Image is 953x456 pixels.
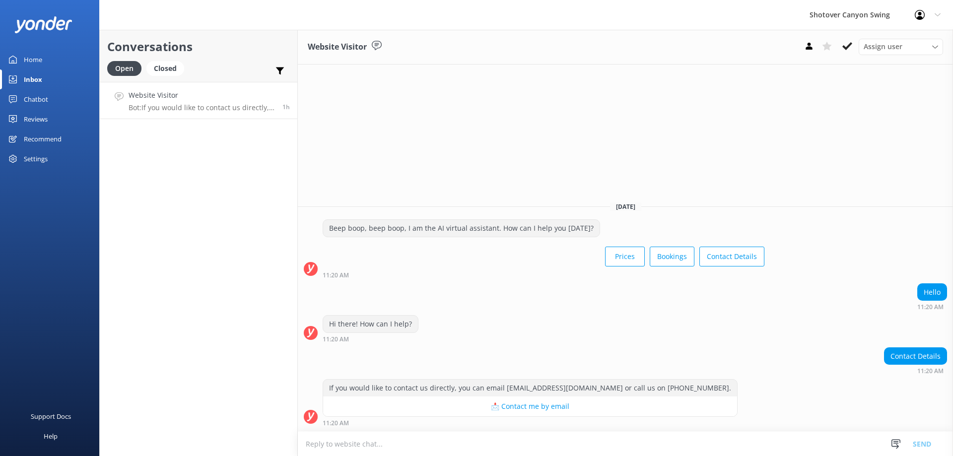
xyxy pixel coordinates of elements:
[107,63,146,73] a: Open
[323,380,737,396] div: If you would like to contact us directly, you can email [EMAIL_ADDRESS][DOMAIN_NAME] or call us o...
[107,61,141,76] div: Open
[884,367,947,374] div: 11:20am 14-Aug-2025 (UTC +12:00) Pacific/Auckland
[917,304,944,310] strong: 11:20 AM
[24,69,42,89] div: Inbox
[15,16,72,33] img: yonder-white-logo.png
[24,129,62,149] div: Recommend
[323,271,764,278] div: 11:20am 14-Aug-2025 (UTC +12:00) Pacific/Auckland
[323,420,349,426] strong: 11:20 AM
[24,89,48,109] div: Chatbot
[44,426,58,446] div: Help
[308,41,367,54] h3: Website Visitor
[917,368,944,374] strong: 11:20 AM
[31,406,71,426] div: Support Docs
[323,335,418,342] div: 11:20am 14-Aug-2025 (UTC +12:00) Pacific/Auckland
[24,109,48,129] div: Reviews
[107,37,290,56] h2: Conversations
[885,348,947,365] div: Contact Details
[323,336,349,342] strong: 11:20 AM
[129,90,275,101] h4: Website Visitor
[605,247,645,266] button: Prices
[610,202,641,211] span: [DATE]
[146,61,184,76] div: Closed
[859,39,943,55] div: Assign User
[918,284,947,301] div: Hello
[323,396,737,416] button: 📩 Contact me by email
[699,247,764,266] button: Contact Details
[917,303,947,310] div: 11:20am 14-Aug-2025 (UTC +12:00) Pacific/Auckland
[323,272,349,278] strong: 11:20 AM
[323,220,600,237] div: Beep boop, beep boop, I am the AI virtual assistant. How can I help you [DATE]?
[650,247,694,266] button: Bookings
[100,82,297,119] a: Website VisitorBot:If you would like to contact us directly, you can email [EMAIL_ADDRESS][DOMAIN...
[864,41,902,52] span: Assign user
[129,103,275,112] p: Bot: If you would like to contact us directly, you can email [EMAIL_ADDRESS][DOMAIN_NAME] or call...
[24,50,42,69] div: Home
[282,103,290,111] span: 11:20am 14-Aug-2025 (UTC +12:00) Pacific/Auckland
[146,63,189,73] a: Closed
[323,419,738,426] div: 11:20am 14-Aug-2025 (UTC +12:00) Pacific/Auckland
[323,316,418,332] div: Hi there! How can I help?
[24,149,48,169] div: Settings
